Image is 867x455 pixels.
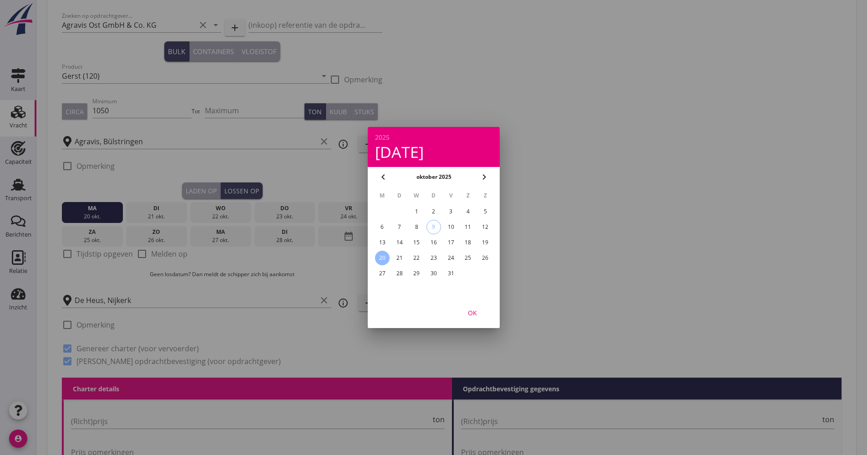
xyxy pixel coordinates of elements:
[479,172,490,182] i: chevron_right
[426,251,441,265] button: 23
[392,220,406,234] button: 7
[375,134,492,141] div: 2025
[409,220,424,234] button: 8
[426,188,442,203] th: D
[443,251,458,265] button: 24
[409,235,424,250] button: 15
[375,220,389,234] button: 6
[374,188,390,203] th: M
[477,188,493,203] th: Z
[375,144,492,160] div: [DATE]
[461,204,475,219] button: 4
[461,235,475,250] button: 18
[461,251,475,265] button: 25
[408,188,425,203] th: W
[452,304,492,321] button: OK
[391,188,407,203] th: D
[443,204,458,219] button: 3
[426,220,441,234] button: 9
[443,220,458,234] button: 10
[392,235,406,250] button: 14
[375,266,389,281] button: 27
[426,266,441,281] button: 30
[378,172,389,182] i: chevron_left
[409,266,424,281] button: 29
[392,266,406,281] button: 28
[413,170,454,184] button: oktober 2025
[443,266,458,281] button: 31
[426,235,441,250] button: 16
[409,204,424,219] button: 1
[461,220,475,234] button: 11
[375,251,389,265] button: 20
[426,204,441,219] button: 2
[478,220,492,234] button: 12
[460,308,485,318] div: OK
[375,235,389,250] button: 13
[443,235,458,250] button: 17
[478,235,492,250] button: 19
[460,188,476,203] th: Z
[409,251,424,265] button: 22
[442,188,459,203] th: V
[478,251,492,265] button: 26
[478,204,492,219] button: 5
[392,251,406,265] button: 21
